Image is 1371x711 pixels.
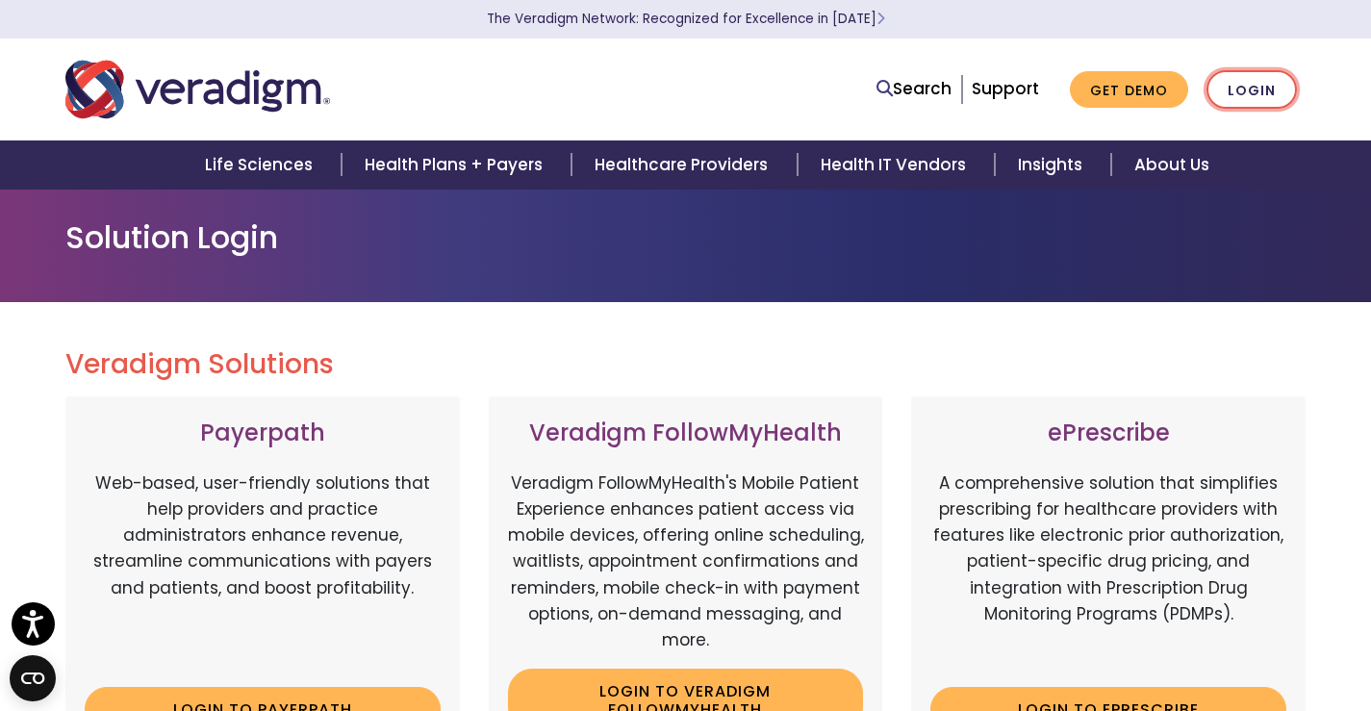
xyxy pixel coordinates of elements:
a: Get Demo [1070,71,1188,109]
a: Support [972,77,1039,100]
h1: Solution Login [65,219,1307,256]
h3: Payerpath [85,419,441,447]
a: Insights [995,140,1111,190]
a: Life Sciences [182,140,342,190]
a: Healthcare Providers [571,140,797,190]
a: Search [876,76,952,102]
img: Veradigm logo [65,58,330,121]
a: Health Plans + Payers [342,140,571,190]
a: Health IT Vendors [798,140,995,190]
a: The Veradigm Network: Recognized for Excellence in [DATE]Learn More [487,10,885,28]
p: Web-based, user-friendly solutions that help providers and practice administrators enhance revenu... [85,470,441,673]
h2: Veradigm Solutions [65,348,1307,381]
span: Learn More [876,10,885,28]
p: A comprehensive solution that simplifies prescribing for healthcare providers with features like ... [930,470,1286,673]
h3: Veradigm FollowMyHealth [508,419,864,447]
a: Login [1206,70,1297,110]
a: About Us [1111,140,1232,190]
p: Veradigm FollowMyHealth's Mobile Patient Experience enhances patient access via mobile devices, o... [508,470,864,653]
button: Open CMP widget [10,655,56,701]
h3: ePrescribe [930,419,1286,447]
